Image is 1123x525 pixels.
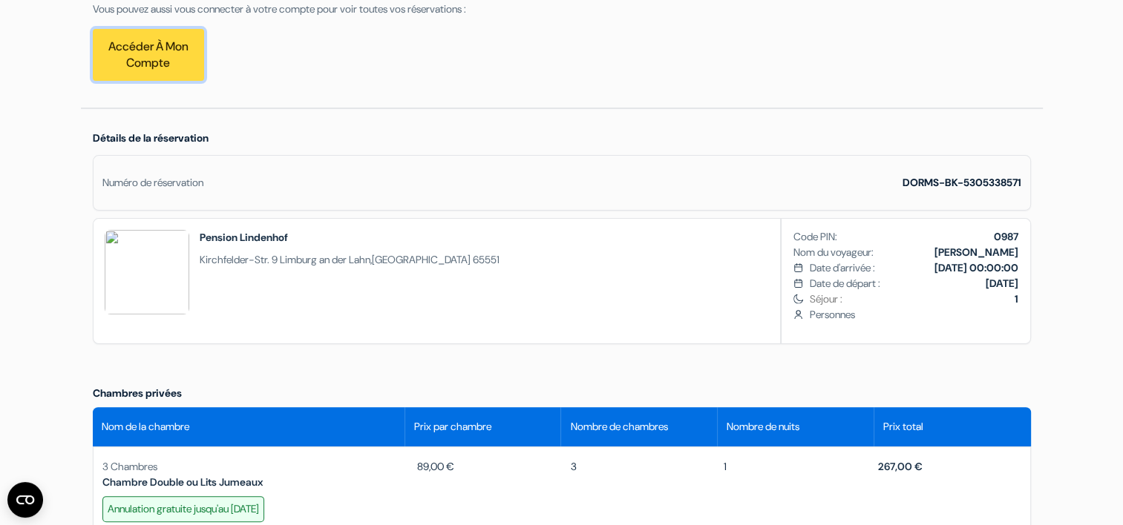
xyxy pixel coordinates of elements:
span: 267,00 € [878,460,923,473]
h2: Pension Lindenhof [200,230,500,245]
span: Date d'arrivée : [809,260,874,276]
span: Code PIN: [793,229,837,245]
div: 1 [715,459,868,490]
span: Kirchfelder-Str. 9 [200,253,278,266]
b: [PERSON_NAME] [934,245,1018,259]
span: Date de départ : [809,276,880,291]
span: Nombre de nuits [727,419,799,435]
span: Chambres privées [93,386,182,400]
span: Détails de la réservation [93,131,209,145]
b: 0987 [994,230,1018,243]
strong: DORMS-BK-5305338571 [903,176,1021,189]
span: Chambre Double ou Lits Jumeaux [102,475,263,489]
span: 89,00 € [408,459,454,475]
span: Nom du voyageur: [793,245,874,260]
span: [GEOGRAPHIC_DATA] [372,253,471,266]
div: Numéro de réservation [102,175,203,191]
span: 65551 [473,253,500,266]
span: Prix total [883,419,923,435]
img: UzVZZwQxBzNUYlUx [105,230,189,314]
p: Vous pouvez aussi vous connecter à votre compte pour voir toutes vos réservations : [93,1,1031,17]
span: Prix par chambre [414,419,491,435]
span: Séjour : [809,291,1018,307]
span: Personnes [809,307,1018,323]
b: [DATE] 00:00:00 [934,261,1018,274]
b: [DATE] [986,277,1018,290]
div: 3 [561,459,714,490]
a: Accéder à mon compte [93,29,204,81]
span: Nombre de chambres [570,419,667,435]
b: 1 [1015,292,1018,306]
button: Ouvrir le widget CMP [7,482,43,518]
span: , [200,252,500,268]
span: 3 Chambres [102,460,157,473]
span: Nom de la chambre [102,419,189,435]
span: Limburg an der Lahn [280,253,370,266]
div: Annulation gratuite jusqu'au [DATE] [102,496,264,522]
